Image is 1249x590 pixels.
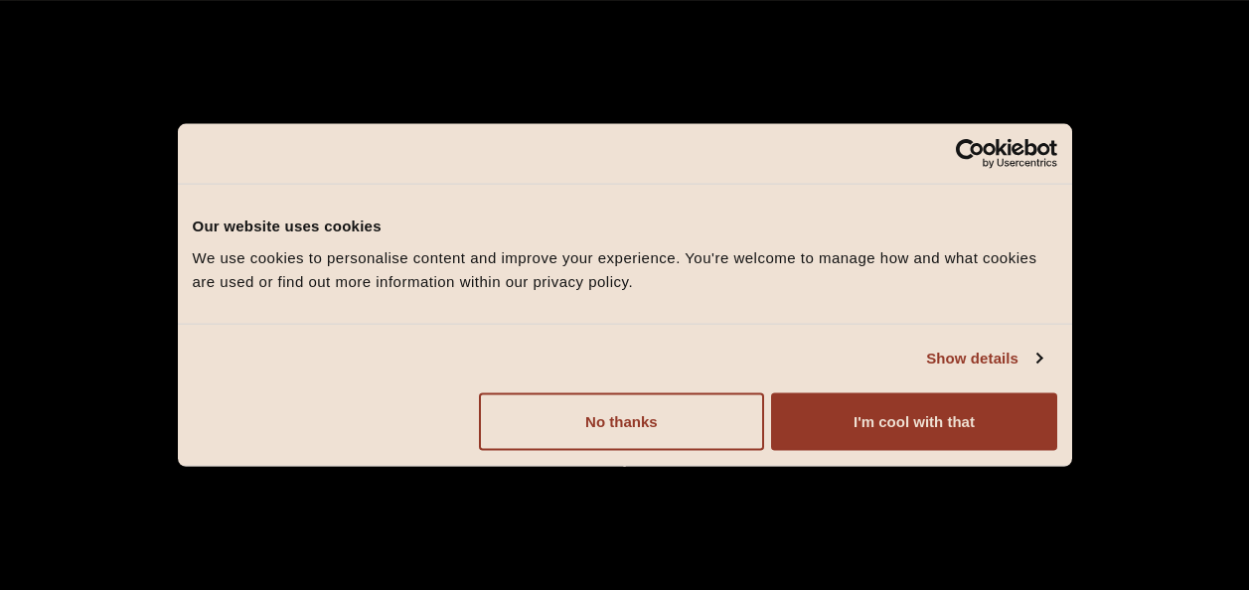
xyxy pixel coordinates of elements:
[193,215,1057,238] div: Our website uses cookies
[883,139,1057,169] a: Usercentrics Cookiebot - opens in a new window
[926,347,1041,370] a: Show details
[771,392,1056,450] button: I'm cool with that
[193,245,1057,293] div: We use cookies to personalise content and improve your experience. You're welcome to manage how a...
[479,392,764,450] button: No thanks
